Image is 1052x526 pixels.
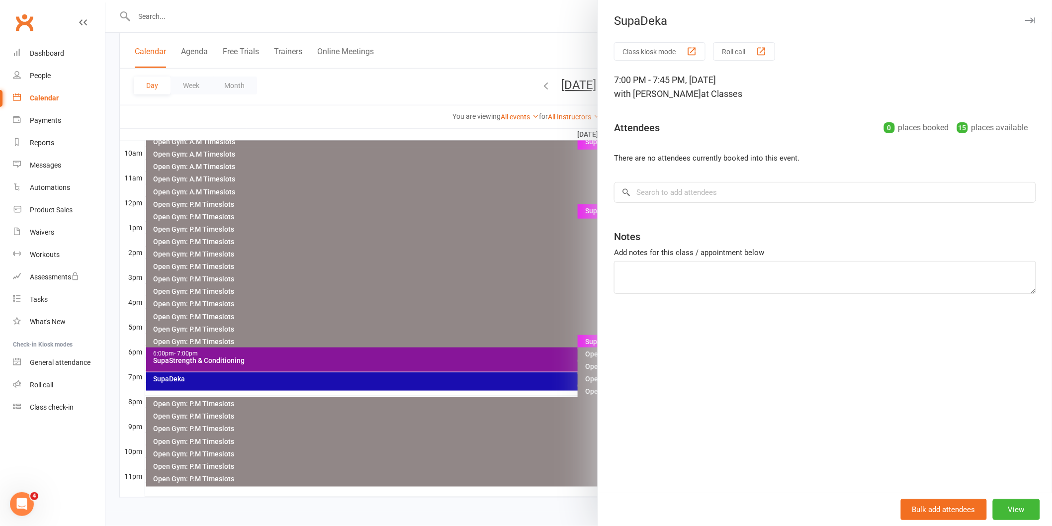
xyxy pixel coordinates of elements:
[30,228,54,236] div: Waivers
[30,318,66,326] div: What's New
[957,121,1028,135] div: places available
[13,87,105,109] a: Calendar
[30,161,61,169] div: Messages
[13,351,105,374] a: General attendance kiosk mode
[13,221,105,244] a: Waivers
[13,199,105,221] a: Product Sales
[13,176,105,199] a: Automations
[614,230,640,244] div: Notes
[13,374,105,396] a: Roll call
[30,72,51,80] div: People
[13,311,105,333] a: What's New
[713,42,775,61] button: Roll call
[614,88,701,99] span: with [PERSON_NAME]
[614,152,1036,164] li: There are no attendees currently booked into this event.
[884,122,895,133] div: 0
[30,358,90,366] div: General attendance
[614,247,1036,259] div: Add notes for this class / appointment below
[901,499,987,520] button: Bulk add attendees
[13,154,105,176] a: Messages
[30,139,54,147] div: Reports
[30,183,70,191] div: Automations
[614,121,660,135] div: Attendees
[13,244,105,266] a: Workouts
[598,14,1052,28] div: SupaDeka
[13,42,105,65] a: Dashboard
[13,396,105,419] a: Class kiosk mode
[12,10,37,35] a: Clubworx
[13,109,105,132] a: Payments
[30,273,79,281] div: Assessments
[884,121,949,135] div: places booked
[30,381,53,389] div: Roll call
[993,499,1040,520] button: View
[30,94,59,102] div: Calendar
[30,49,64,57] div: Dashboard
[701,88,742,99] span: at Classes
[30,116,61,124] div: Payments
[13,266,105,288] a: Assessments
[10,492,34,516] iframe: Intercom live chat
[13,65,105,87] a: People
[30,206,73,214] div: Product Sales
[30,403,74,411] div: Class check-in
[614,182,1036,203] input: Search to add attendees
[30,295,48,303] div: Tasks
[614,42,705,61] button: Class kiosk mode
[30,492,38,500] span: 4
[13,288,105,311] a: Tasks
[957,122,968,133] div: 15
[614,73,1036,101] div: 7:00 PM - 7:45 PM, [DATE]
[30,251,60,259] div: Workouts
[13,132,105,154] a: Reports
